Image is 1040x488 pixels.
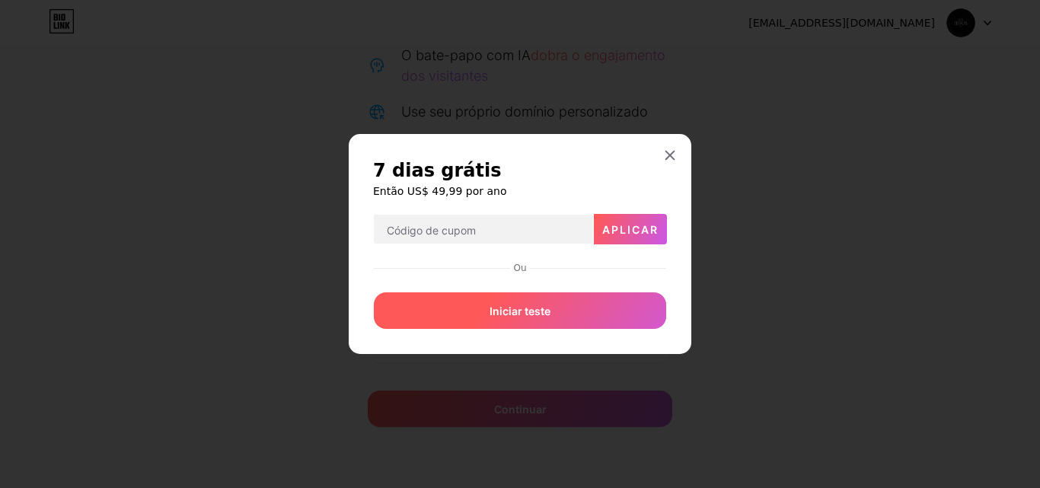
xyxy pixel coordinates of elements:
font: 7 dias grátis [373,160,502,181]
font: Então US$ 49,99 por ano [373,185,507,197]
font: Ou [513,263,526,273]
font: Aplicar [602,223,659,236]
input: Código de cupom [374,215,593,245]
font: Iniciar teste [490,305,550,317]
button: Aplicar [594,214,667,244]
